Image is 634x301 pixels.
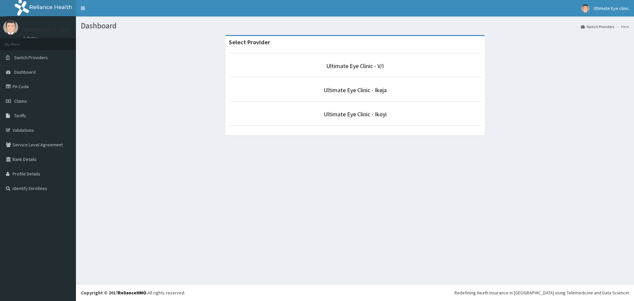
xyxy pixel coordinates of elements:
strong: Copyright © 2017 . [81,290,148,296]
div: Redefining Heath Insurance in [GEOGRAPHIC_DATA] using Telemedicine and Data Science! [454,289,629,296]
img: User Image [3,20,18,35]
a: Online [23,36,39,41]
footer: All rights reserved. [76,284,634,301]
span: Ultimate Eye clinic [593,5,629,11]
a: Switch Providers [581,24,614,29]
a: Ultimate Eye Clinic - Ikeja [324,86,387,94]
span: Dashboard [14,69,36,75]
span: Tariffs [14,113,26,119]
li: Here [615,24,629,29]
a: Ultimate Eye Clinic - Ikoyi [324,110,387,118]
a: RelianceHMO [118,290,146,296]
span: Claims [14,98,27,104]
img: User Image [581,4,589,13]
strong: Select Provider [229,38,270,46]
span: Switch Providers [14,55,48,60]
h1: Dashboard [81,21,629,30]
p: Ultimate Eye clinic [23,27,71,33]
a: Ultimate Eye Clinic - V/I [326,62,384,70]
